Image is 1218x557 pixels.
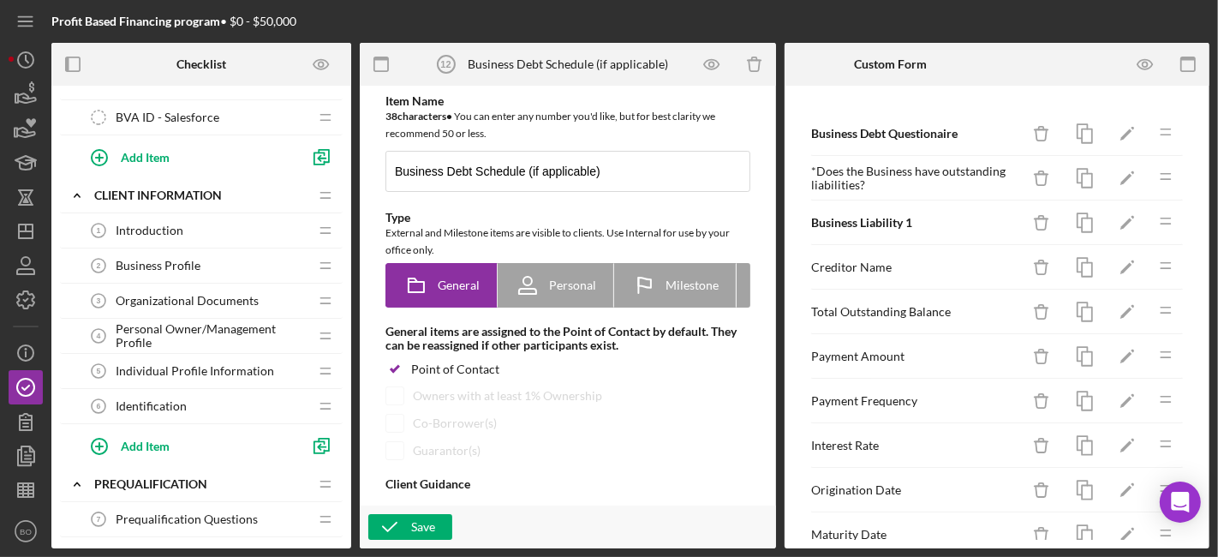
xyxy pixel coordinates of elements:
[97,402,101,410] tspan: 6
[116,111,219,124] span: BVA ID - Salesforce
[97,367,101,375] tspan: 5
[811,261,1020,274] div: Creditor Name
[97,296,101,305] tspan: 3
[549,278,596,292] span: Personal
[9,514,43,548] button: BO
[811,126,958,141] b: Business Debt Questionaire
[385,211,750,225] div: Type
[97,332,101,340] tspan: 4
[176,57,226,71] b: Checklist
[811,305,1020,319] div: Total Outstanding Balance
[116,294,259,308] span: Organizational Documents
[385,94,750,108] div: Item Name
[116,322,308,350] span: Personal Owner/Management Profile
[811,350,1020,363] div: Payment Amount
[385,110,452,123] b: 38 character s •
[411,362,499,376] div: Point of Contact
[97,515,101,524] tspan: 7
[51,15,296,28] div: • $0 - $50,000
[811,439,1020,452] div: Interest Rate
[14,110,348,148] div: Please include the following information regarding each debt:
[14,181,348,444] div: If you need additional lines, please add them as an attachment using the format provided in the f...
[413,416,497,430] div: Co-Borrower(s)
[116,512,258,526] span: Prequalification Questions
[413,389,602,403] div: Owners with at least 1% Ownership
[811,483,1020,497] div: Origination Date
[116,364,274,378] span: Individual Profile Information
[97,226,101,235] tspan: 1
[121,141,170,173] div: Add Item
[94,477,308,491] div: PREQUALIFICATION
[385,495,750,512] div: For best clarity, we recommend 250 characters or more.
[385,108,750,142] div: You can enter any number you'd like, but for best clarity we recommend 50 or less.
[77,140,300,174] button: Add Item
[121,429,170,462] div: Add Item
[385,477,750,491] div: Client Guidance
[855,57,928,71] b: Custom Form
[48,181,348,200] li: creditor name
[666,278,719,292] span: Milestone
[14,14,348,501] body: Rich Text Area. Press ALT-0 for help.
[20,527,32,536] text: BO
[94,189,308,202] div: CLIENT INFORMATION
[97,261,101,270] tspan: 2
[77,428,300,463] button: Add Item
[1160,482,1201,523] div: Open Intercom Messenger
[116,259,200,273] span: Business Profile
[116,224,183,237] span: Introduction
[14,14,348,91] div: If applicable, please list all outstanding liabilities of the Business Liabilities (loans, lines ...
[411,514,435,540] div: Save
[440,59,451,69] tspan: 12
[811,528,1020,542] div: Maturity Date
[51,14,220,28] b: Profit Based Financing program
[302,45,341,84] button: Preview as
[385,225,750,259] div: External and Milestone items are visible to clients. Use Internal for use by your office only.
[811,165,1020,192] div: * Does the Business have outstanding liabilities?
[368,514,452,540] button: Save
[116,399,187,413] span: Identification
[438,278,480,292] span: General
[811,215,912,230] b: Business Liability 1
[385,325,750,352] div: General items are assigned to the Point of Contact by default. They can be reassigned if other pa...
[811,394,1020,408] div: Payment Frequency
[468,57,668,71] div: Business Debt Schedule (if applicable)
[413,444,481,458] div: Guarantor(s)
